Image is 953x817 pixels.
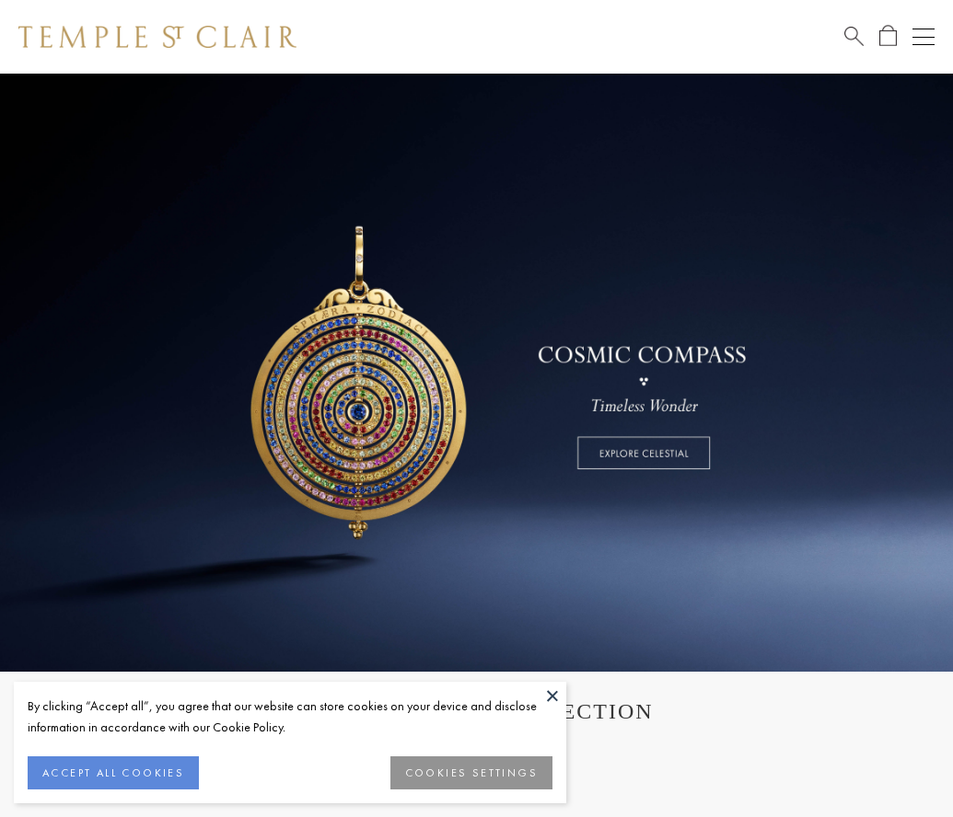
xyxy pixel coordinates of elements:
div: By clicking “Accept all”, you agree that our website can store cookies on your device and disclos... [28,696,552,738]
button: Open navigation [912,26,935,48]
button: ACCEPT ALL COOKIES [28,756,199,789]
a: Search [844,25,864,48]
button: COOKIES SETTINGS [390,756,552,789]
a: Open Shopping Bag [879,25,897,48]
img: Temple St. Clair [18,26,296,48]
